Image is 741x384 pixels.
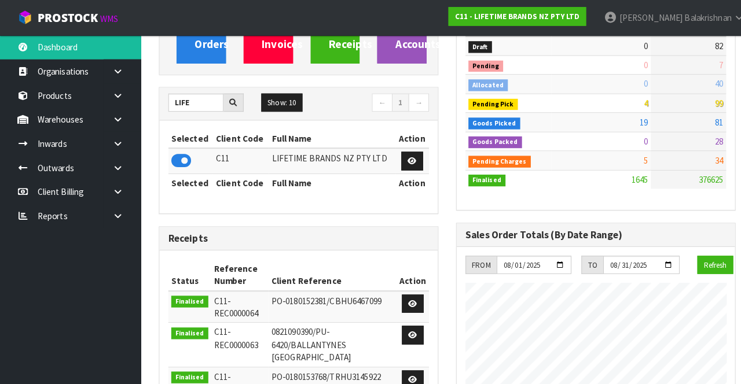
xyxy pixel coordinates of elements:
[98,13,116,24] small: WMS
[166,92,220,110] input: Search clients
[703,96,711,107] span: 99
[441,7,577,25] a: C11 - LIFETIME BRANDS NZ PTY LTD
[257,92,298,110] button: Show: 10
[211,321,254,344] span: C11-REC0000063
[686,252,721,270] button: Refresh
[265,171,389,189] th: Full Name
[168,322,205,334] span: Finalised
[265,146,389,171] td: LIFETIME BRANDS NZ PTY LTD
[168,291,205,302] span: Finalised
[633,58,637,69] span: 0
[265,127,389,146] th: Full Name
[267,290,375,301] span: PO-0180152381/CBHU6467099
[687,171,711,182] span: 376625
[461,97,509,109] span: Pending Pick
[211,290,254,313] span: C11-REC0000064
[461,78,500,90] span: Allocated
[629,115,637,125] span: 19
[166,229,422,240] h3: Receipts
[166,255,208,286] th: Status
[633,40,637,51] span: 0
[572,252,593,270] div: TO
[633,152,637,163] span: 5
[210,171,265,189] th: Client Code
[461,40,484,52] span: Draft
[461,153,522,165] span: Pending Charges
[461,134,513,146] span: Goods Packed
[703,134,711,145] span: 28
[168,365,205,377] span: Finalised
[386,92,402,110] a: 1
[447,11,570,21] strong: C11 - LIFETIME BRANDS NZ PTY LTD
[166,171,210,189] th: Selected
[210,127,265,146] th: Client Code
[707,58,711,69] span: 7
[703,40,711,51] span: 82
[458,226,714,237] h3: Sales Order Totals (By Date Range)
[458,252,489,270] div: FROM
[402,92,422,110] a: →
[17,10,32,24] img: cube-alt.png
[703,77,711,88] span: 40
[166,127,210,146] th: Selected
[208,255,265,286] th: Reference Number
[609,12,672,23] span: [PERSON_NAME]
[267,365,375,376] span: PO-0180153768/TRHU3145922
[389,127,422,146] th: Action
[633,77,637,88] span: 0
[302,92,422,112] nav: Page navigation
[703,152,711,163] span: 34
[390,255,422,286] th: Action
[703,115,711,125] span: 81
[366,92,386,110] a: ←
[461,60,495,71] span: Pending
[621,171,637,182] span: 1645
[633,96,637,107] span: 4
[673,12,720,23] span: Balakrishnan
[264,255,390,286] th: Client Reference
[267,321,345,357] span: 0821090390/PU-6420/BALLANTYNES [GEOGRAPHIC_DATA]
[389,171,422,189] th: Action
[37,10,96,25] span: ProStock
[210,146,265,171] td: C11
[633,134,637,145] span: 0
[461,172,497,183] span: Finalised
[461,116,512,127] span: Goods Picked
